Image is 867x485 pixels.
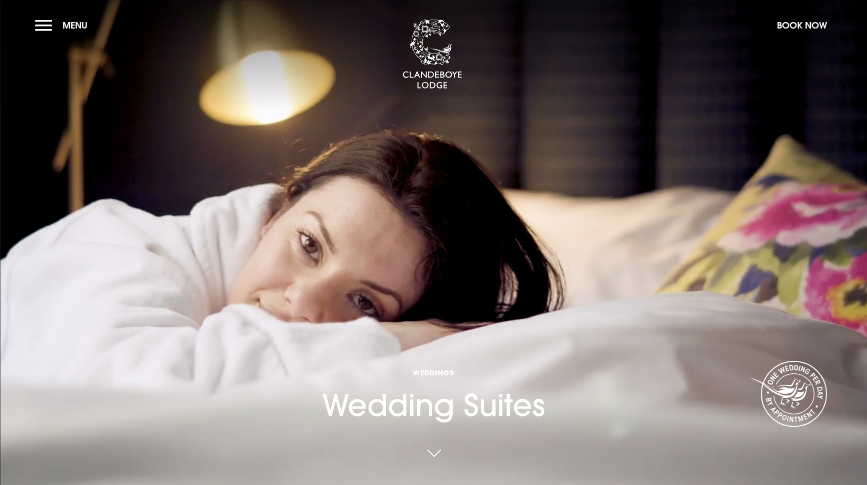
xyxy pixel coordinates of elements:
[772,15,832,36] button: Book Now
[35,15,93,36] button: Menu
[322,368,545,377] span: Weddings
[402,20,462,90] img: Clandeboye Lodge
[63,20,88,31] span: Menu
[322,368,545,423] h1: Wedding Suites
